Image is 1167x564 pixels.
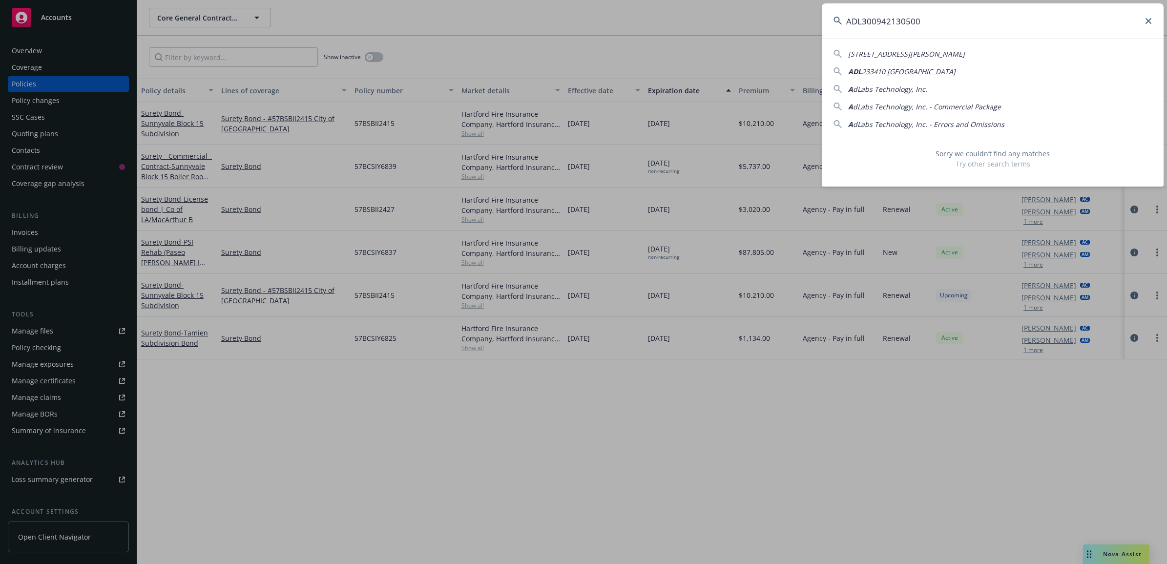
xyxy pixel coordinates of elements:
span: A [848,120,853,129]
span: 233410 [GEOGRAPHIC_DATA] [862,67,956,76]
span: dLabs Technology, Inc. - Commercial Package [853,102,1001,111]
span: A [848,102,853,111]
span: dLabs Technology, Inc. - Errors and Omissions [853,120,1004,129]
span: [STREET_ADDRESS][PERSON_NAME] [848,49,965,59]
span: A [848,84,853,94]
span: ADL [848,67,862,76]
input: Search... [822,3,1164,39]
span: Sorry we couldn’t find any matches [834,148,1152,159]
span: Try other search terms [834,159,1152,169]
span: dLabs Technology, Inc. [853,84,927,94]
